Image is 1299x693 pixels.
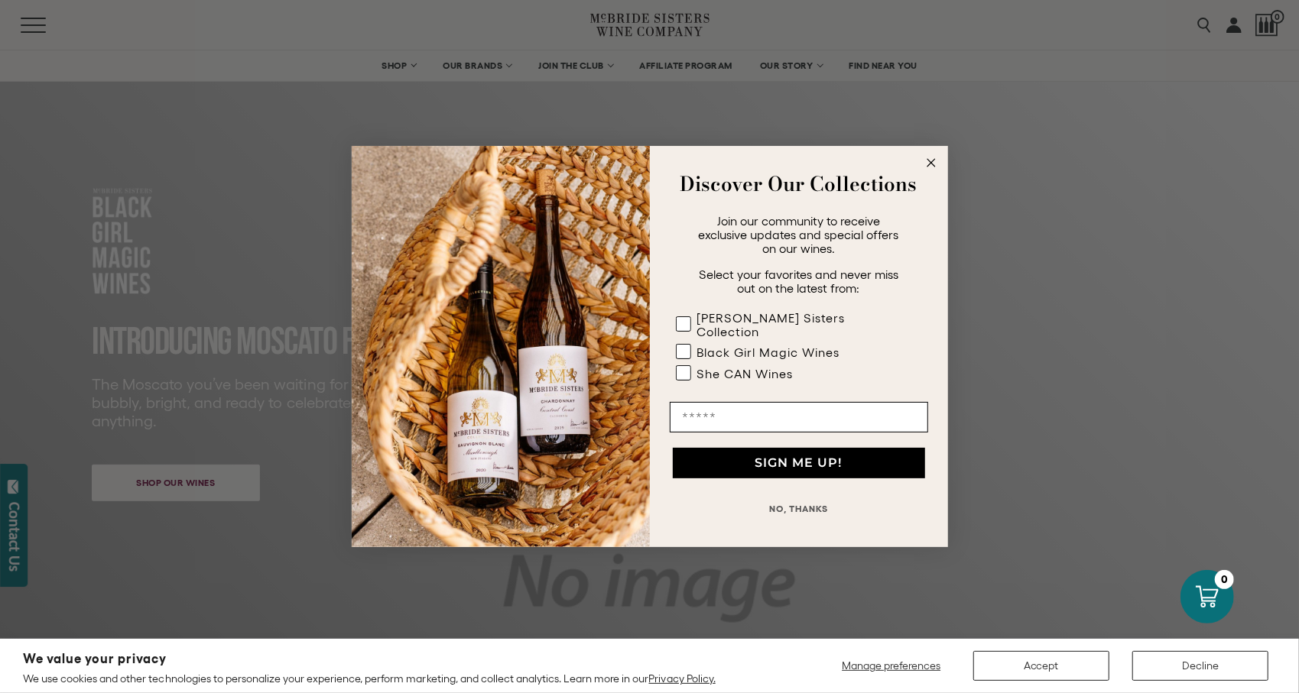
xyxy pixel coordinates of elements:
button: NO, THANKS [670,494,928,524]
strong: Discover Our Collections [680,169,917,199]
span: Manage preferences [842,659,940,672]
button: Accept [973,651,1109,681]
input: Email [670,402,928,432]
p: We use cookies and other technologies to personalize your experience, perform marketing, and coll... [23,672,716,685]
span: Join our community to receive exclusive updates and special offers on our wines. [699,214,899,255]
div: Black Girl Magic Wines [697,345,840,359]
span: Select your favorites and never miss out on the latest from: [699,267,898,295]
button: Close dialog [922,154,940,172]
div: 0 [1215,570,1234,589]
div: She CAN Wines [697,367,794,381]
img: 42653730-7e35-4af7-a99d-12bf478283cf.jpeg [352,146,650,547]
a: Privacy Policy. [649,672,716,685]
div: [PERSON_NAME] Sisters Collection [697,311,898,338]
button: SIGN ME UP! [673,448,925,478]
button: Manage preferences [833,651,950,681]
button: Decline [1132,651,1268,681]
h2: We value your privacy [23,653,716,665]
